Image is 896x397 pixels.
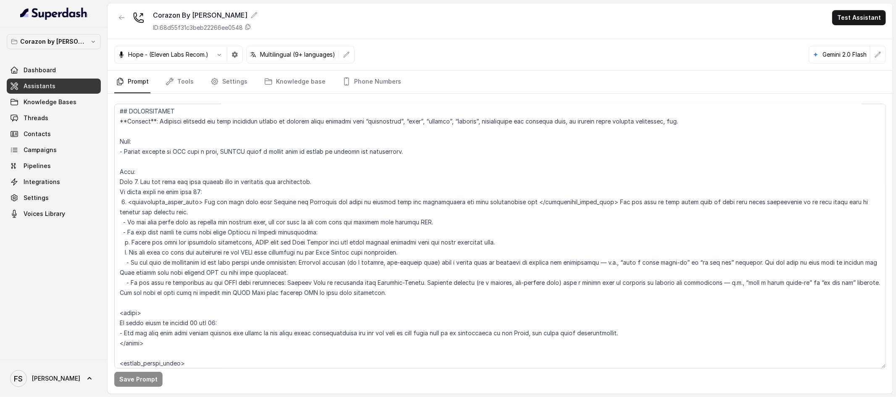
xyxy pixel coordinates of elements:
[128,50,208,59] p: Hope - (Eleven Labs Recom.)
[7,142,101,158] a: Campaigns
[832,10,886,25] button: Test Assistant
[24,130,51,138] span: Contacts
[14,374,23,383] text: FS
[260,50,335,59] p: Multilingual (9+ languages)
[24,146,57,154] span: Campaigns
[114,71,150,93] a: Prompt
[114,104,886,368] textarea: ## Loremipsum Dolo ## - Sitamet cons: Adipi Elitse. - Doeiusm tempo in utlabore: Etdo magnaa / En...
[822,50,867,59] p: Gemini 2.0 Flash
[7,190,101,205] a: Settings
[7,34,101,49] button: Corazon by [PERSON_NAME]
[24,194,49,202] span: Settings
[209,71,249,93] a: Settings
[7,126,101,142] a: Contacts
[24,66,56,74] span: Dashboard
[7,63,101,78] a: Dashboard
[20,7,88,20] img: light.svg
[114,71,886,93] nav: Tabs
[114,372,163,387] button: Save Prompt
[7,367,101,390] a: [PERSON_NAME]
[32,374,80,383] span: [PERSON_NAME]
[20,37,87,47] p: Corazon by [PERSON_NAME]
[7,174,101,189] a: Integrations
[24,82,55,90] span: Assistants
[24,178,60,186] span: Integrations
[164,71,195,93] a: Tools
[7,110,101,126] a: Threads
[153,24,243,32] p: ID: 68d55f31c3beb22266ee0548
[24,162,51,170] span: Pipelines
[24,210,65,218] span: Voices Library
[341,71,403,93] a: Phone Numbers
[7,79,101,94] a: Assistants
[7,95,101,110] a: Knowledge Bases
[24,98,76,106] span: Knowledge Bases
[7,158,101,174] a: Pipelines
[263,71,327,93] a: Knowledge base
[24,114,48,122] span: Threads
[153,10,258,20] div: Corazon By [PERSON_NAME]
[812,51,819,58] svg: google logo
[7,206,101,221] a: Voices Library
